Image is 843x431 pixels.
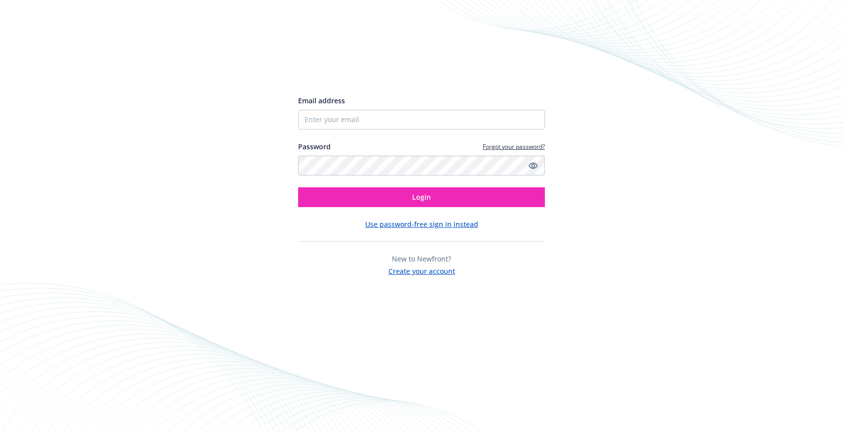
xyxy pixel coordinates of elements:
img: Newfront logo [298,60,391,77]
input: Enter your password [298,156,545,175]
button: Login [298,187,545,207]
span: Email address [298,96,345,105]
a: Show password [527,160,539,172]
button: Use password-free sign in instead [365,219,478,229]
label: Password [298,141,331,152]
a: Forgot your password? [483,142,545,151]
button: Create your account [388,264,455,276]
span: Login [412,192,431,202]
span: New to Newfront? [392,254,451,263]
input: Enter your email [298,110,545,129]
